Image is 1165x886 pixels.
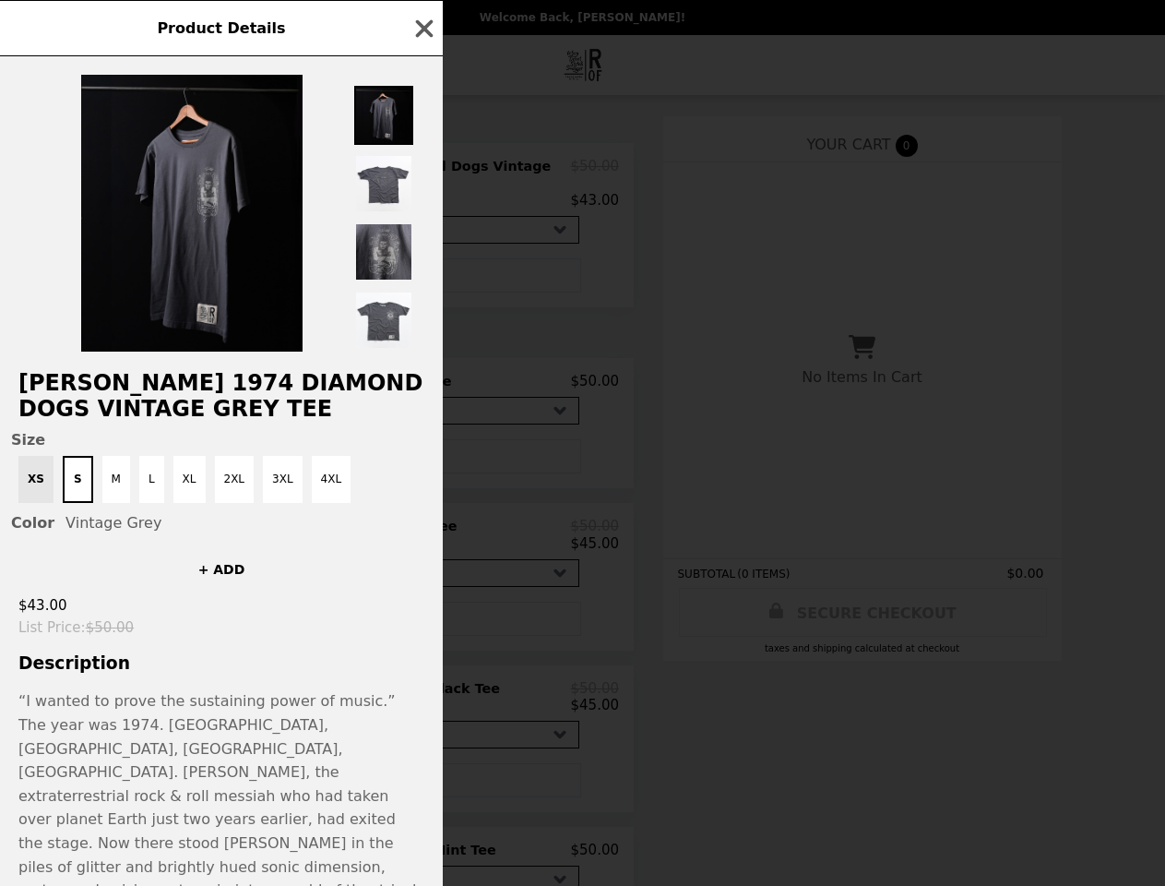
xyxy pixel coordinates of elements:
[354,291,413,350] img: Thumbnail 4
[139,456,164,503] button: L
[86,619,135,636] span: $50.00
[263,456,303,503] button: 3XL
[18,689,424,713] p: “I wanted to prove the sustaining power of music.”
[81,75,303,352] img: S / Vintage Grey
[11,514,432,532] div: Vintage Grey
[102,456,130,503] button: M
[354,222,413,281] img: Thumbnail 3
[63,456,93,503] button: S
[22,546,421,593] button: + ADD
[157,19,285,37] span: Product Details
[11,514,54,532] span: Color
[215,456,255,503] button: 2XL
[312,456,351,503] button: 4XL
[354,86,413,145] img: Thumbnail 1
[11,431,432,449] span: Size
[173,456,206,503] button: XL
[354,154,413,213] img: Thumbnail 2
